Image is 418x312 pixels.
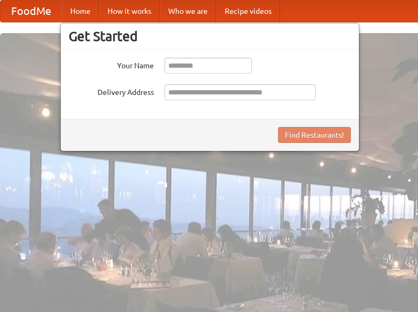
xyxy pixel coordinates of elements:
[69,58,154,71] label: Your Name
[99,1,160,22] a: How it works
[278,127,351,143] button: Find Restaurants!
[69,28,351,44] h3: Get Started
[160,1,216,22] a: Who we are
[216,1,280,22] a: Recipe videos
[1,1,62,22] a: FoodMe
[62,1,99,22] a: Home
[69,84,154,98] label: Delivery Address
